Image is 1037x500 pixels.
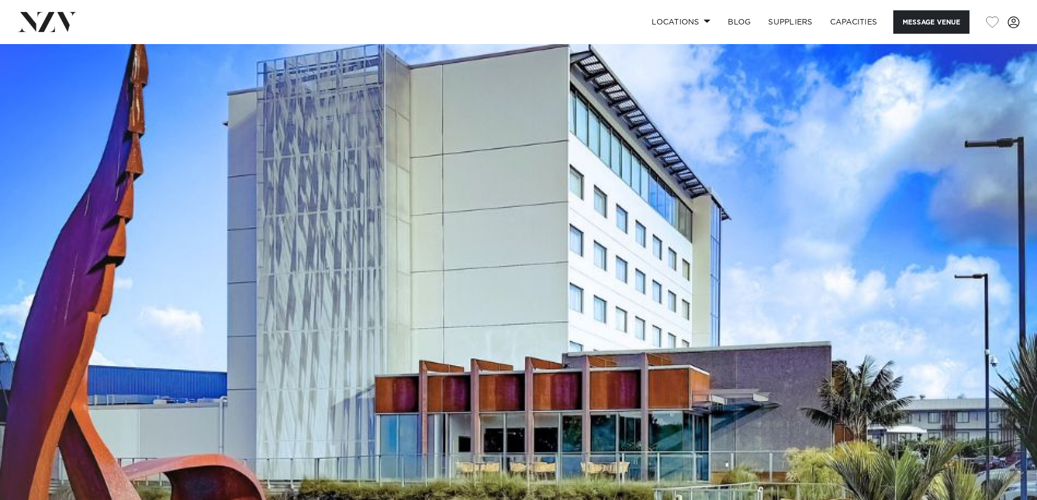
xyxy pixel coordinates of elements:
[17,12,77,32] img: nzv-logo.png
[821,10,886,34] a: Capacities
[893,10,969,34] button: Message Venue
[719,10,759,34] a: BLOG
[643,10,719,34] a: Locations
[759,10,821,34] a: SUPPLIERS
